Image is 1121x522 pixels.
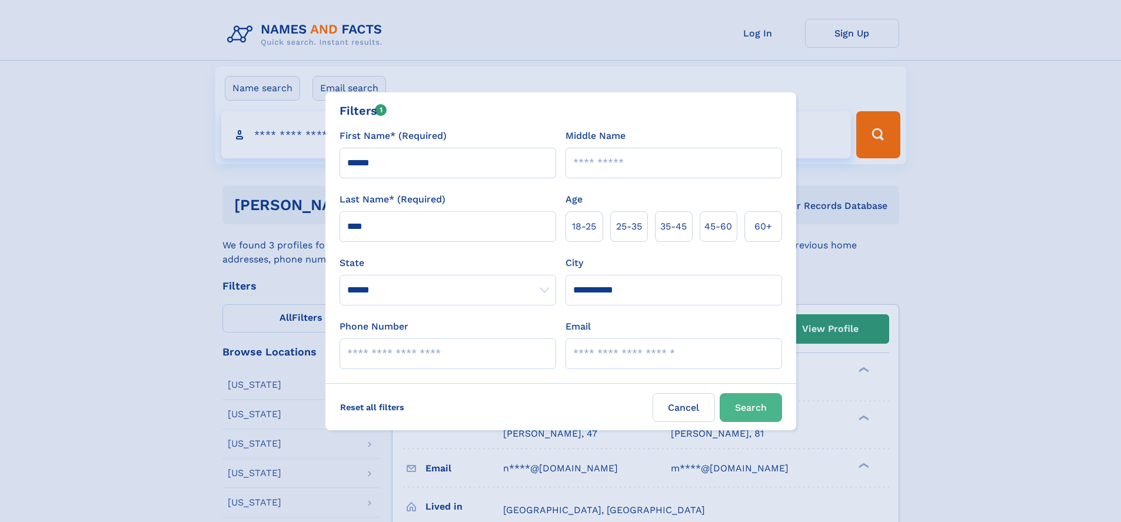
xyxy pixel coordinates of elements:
[653,393,715,422] label: Cancel
[566,256,583,270] label: City
[572,220,596,234] span: 18‑25
[566,192,583,207] label: Age
[340,256,556,270] label: State
[566,320,591,334] label: Email
[660,220,687,234] span: 35‑45
[340,129,447,143] label: First Name* (Required)
[720,393,782,422] button: Search
[340,102,387,119] div: Filters
[340,320,408,334] label: Phone Number
[340,192,445,207] label: Last Name* (Required)
[754,220,772,234] span: 60+
[566,129,626,143] label: Middle Name
[616,220,642,234] span: 25‑35
[704,220,732,234] span: 45‑60
[332,393,412,421] label: Reset all filters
